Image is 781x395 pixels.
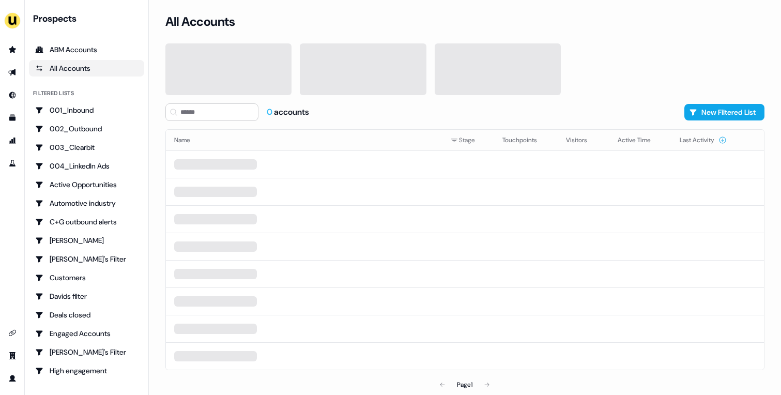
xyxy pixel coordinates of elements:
a: Go to C+G outbound alerts [29,214,144,230]
div: Active Opportunities [35,179,138,190]
a: Go to Davids filter [29,288,144,305]
button: New Filtered List [684,104,764,120]
th: Name [166,130,442,150]
a: Go to prospects [4,41,21,58]
button: Active Time [618,131,663,149]
a: Go to 001_Inbound [29,102,144,118]
h3: All Accounts [165,14,235,29]
a: Go to attribution [4,132,21,149]
a: Go to 004_LinkedIn Ads [29,158,144,174]
a: Go to High engagement [29,362,144,379]
button: Visitors [566,131,600,149]
div: Stage [451,135,486,145]
a: Go to experiments [4,155,21,172]
a: ABM Accounts [29,41,144,58]
div: Davids filter [35,291,138,301]
div: Automotive industry [35,198,138,208]
a: Go to 002_Outbound [29,120,144,137]
a: Go to 003_Clearbit [29,139,144,156]
div: Engaged Accounts [35,328,138,339]
div: ABM Accounts [35,44,138,55]
button: Touchpoints [502,131,549,149]
a: Go to integrations [4,325,21,341]
div: All Accounts [35,63,138,73]
div: [PERSON_NAME] [35,235,138,246]
a: Go to Charlotte Stone [29,232,144,249]
div: Page 1 [457,379,472,390]
a: Go to outbound experience [4,64,21,81]
a: Go to Engaged Accounts [29,325,144,342]
button: Last Activity [680,131,727,149]
div: High engagement [35,366,138,376]
a: Go to Active Opportunities [29,176,144,193]
div: Filtered lists [33,89,74,98]
a: Go to Automotive industry [29,195,144,211]
a: Go to Deals closed [29,307,144,323]
a: Go to Inbound [4,87,21,103]
a: Go to Customers [29,269,144,286]
div: 004_LinkedIn Ads [35,161,138,171]
a: Go to Charlotte's Filter [29,251,144,267]
div: [PERSON_NAME]'s Filter [35,347,138,357]
div: C+G outbound alerts [35,217,138,227]
div: 003_Clearbit [35,142,138,153]
div: Customers [35,272,138,283]
a: Go to profile [4,370,21,387]
a: Go to Geneviève's Filter [29,344,144,360]
div: Deals closed [35,310,138,320]
div: accounts [267,107,309,118]
div: 001_Inbound [35,105,138,115]
span: 0 [267,107,274,117]
a: All accounts [29,60,144,77]
div: 002_Outbound [35,124,138,134]
div: [PERSON_NAME]'s Filter [35,254,138,264]
div: Prospects [33,12,144,25]
a: Go to templates [4,110,21,126]
a: Go to team [4,347,21,364]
